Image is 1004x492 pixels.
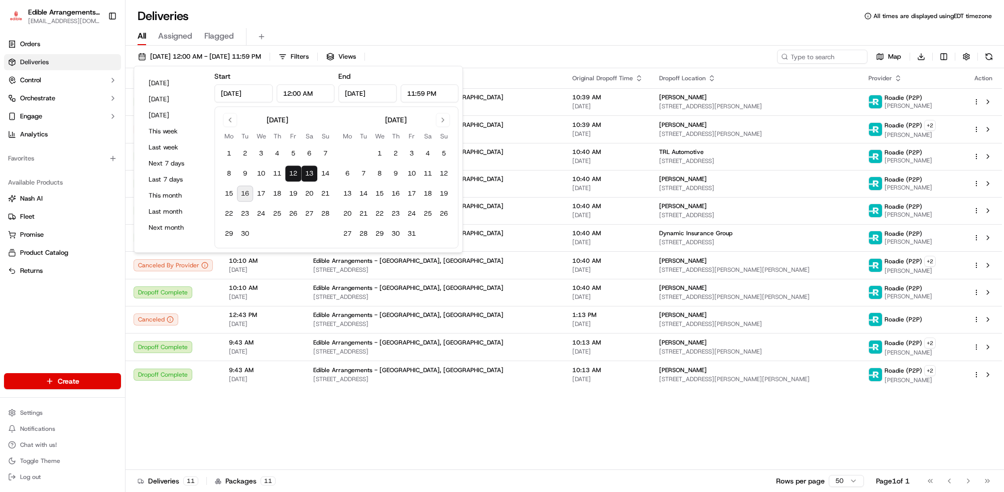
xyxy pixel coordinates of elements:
span: [PERSON_NAME] [885,267,936,275]
button: 8 [221,166,237,182]
button: +2 [924,256,936,267]
button: +2 [924,365,936,376]
button: Start new chat [171,99,183,111]
a: Nash AI [8,194,117,203]
button: 12 [436,166,452,182]
span: Settings [20,409,43,417]
button: 13 [339,186,355,202]
span: 10:40 AM [572,175,643,183]
span: [PERSON_NAME] [659,93,707,101]
span: Dynamic Insurance Group [659,229,732,237]
a: 📗Knowledge Base [6,220,81,238]
a: Powered byPylon [71,248,121,256]
a: Returns [8,266,117,275]
button: 4 [420,145,436,161]
button: Control [4,72,121,88]
button: 20 [301,186,317,202]
span: [PERSON_NAME] [885,292,932,300]
div: Canceled By Provider [134,259,213,271]
button: 20 [339,206,355,222]
span: Roadie (P2P) [885,94,922,102]
button: 26 [285,206,301,222]
span: [STREET_ADDRESS][PERSON_NAME] [659,102,852,110]
span: 10:40 AM [572,148,643,156]
button: 2 [237,145,253,161]
span: Map [888,52,901,61]
label: End [338,72,350,81]
button: 6 [301,145,317,161]
button: 28 [317,206,333,222]
span: [PERSON_NAME] [885,376,936,384]
span: Original Dropoff Time [572,74,633,82]
div: 💻 [85,225,93,233]
button: 9 [237,166,253,182]
button: 27 [339,226,355,242]
button: 13 [301,166,317,182]
span: 10:40 AM [572,257,643,265]
span: [PERSON_NAME] [885,102,932,110]
span: 12:43 PM [229,311,297,319]
span: [STREET_ADDRESS][PERSON_NAME][PERSON_NAME] [659,266,852,274]
button: 10 [253,166,269,182]
div: [DATE] [267,115,288,125]
th: Tuesday [355,131,371,141]
img: roadie-logo-v2.jpg [869,231,882,244]
span: Roadie (P2P) [885,339,922,347]
span: [STREET_ADDRESS] [659,184,852,192]
button: 18 [269,186,285,202]
button: Edible Arrangements - [GEOGRAPHIC_DATA], [GEOGRAPHIC_DATA] [28,7,100,17]
span: [PERSON_NAME] [885,184,932,192]
span: [DATE] [572,348,643,356]
img: roadie-logo-v2.jpg [869,313,882,326]
h1: Deliveries [138,8,189,24]
span: Notifications [20,425,55,433]
div: Deliveries [138,476,198,486]
button: 31 [404,226,420,242]
span: [PERSON_NAME] [659,257,707,265]
p: Rows per page [776,476,825,486]
span: Roadie (P2P) [885,257,922,265]
div: Canceled [134,313,178,325]
span: 9:43 AM [229,339,297,347]
button: 24 [253,206,269,222]
button: [DATE] [144,76,204,90]
button: See all [156,128,183,140]
button: Fleet [4,209,121,225]
span: Orchestrate [20,94,55,103]
a: 💻API Documentation [81,220,165,238]
span: TRL Automotive [659,148,704,156]
a: Orders [4,36,121,52]
span: [STREET_ADDRESS] [313,266,556,274]
span: Edible Arrangements - [GEOGRAPHIC_DATA], [GEOGRAPHIC_DATA] [313,257,504,265]
button: 25 [420,206,436,222]
img: roadie-logo-v2.jpg [869,341,882,354]
button: Go to previous month [223,113,237,127]
span: API Documentation [95,224,161,234]
button: 28 [355,226,371,242]
span: [STREET_ADDRESS][PERSON_NAME][PERSON_NAME] [659,375,852,383]
span: [PERSON_NAME] [31,183,81,191]
span: Wisdom [PERSON_NAME] [31,155,107,163]
span: Roadie (P2P) [885,315,922,323]
button: 9 [388,166,404,182]
input: Got a question? Start typing here... [26,65,181,75]
button: 16 [237,186,253,202]
button: 25 [269,206,285,222]
span: Fleet [20,212,35,221]
button: Filters [274,50,313,64]
button: 29 [371,226,388,242]
button: Go to next month [436,113,450,127]
button: [DATE] [144,92,204,106]
span: Assigned [158,30,192,42]
button: 17 [404,186,420,202]
span: [STREET_ADDRESS] [313,348,556,356]
span: Orders [20,40,40,49]
button: 10 [404,166,420,182]
span: [STREET_ADDRESS] [659,238,852,246]
button: Refresh [982,50,996,64]
span: [STREET_ADDRESS][PERSON_NAME][PERSON_NAME] [659,293,852,301]
div: Favorites [4,150,121,167]
th: Saturday [301,131,317,141]
span: 10:40 AM [572,284,643,292]
button: 8 [371,166,388,182]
